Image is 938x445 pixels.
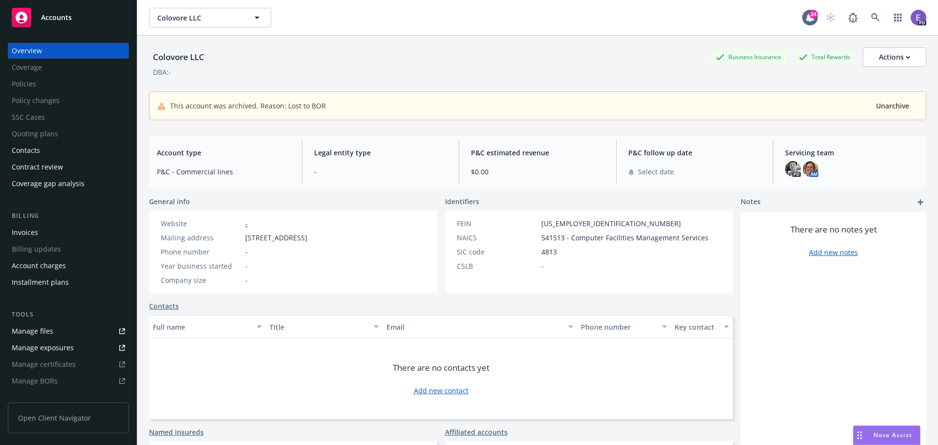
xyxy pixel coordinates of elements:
[911,10,926,25] img: photo
[8,76,129,92] span: Policies
[8,43,129,59] a: Overview
[245,233,307,243] span: [STREET_ADDRESS]
[711,51,786,63] div: Business Insurance
[785,161,801,177] img: photo
[12,176,85,191] div: Coverage gap analysis
[393,362,490,374] span: There are no contacts yet
[843,8,863,27] a: Report a Bug
[915,196,926,208] a: add
[153,322,251,332] div: Full name
[161,233,241,243] div: Mailing address
[12,340,74,356] div: Manage exposures
[866,8,885,27] a: Search
[8,225,129,240] a: Invoices
[12,159,63,175] div: Contract review
[741,196,761,208] span: Notes
[8,176,129,191] a: Coverage gap analysis
[8,126,129,142] span: Quoting plans
[12,225,38,240] div: Invoices
[12,390,86,405] div: Summary of insurance
[8,357,129,372] span: Manage certificates
[12,143,40,158] div: Contacts
[794,51,855,63] div: Total Rewards
[157,13,242,23] span: Colovore LLC
[457,233,537,243] div: NAICS
[245,247,248,257] span: -
[161,247,241,257] div: Phone number
[457,218,537,229] div: FEIN
[149,8,271,27] button: Colovore LLC
[149,315,266,339] button: Full name
[809,10,818,19] div: 24
[8,93,129,108] span: Policy changes
[8,143,129,158] a: Contacts
[785,148,918,158] span: Servicing team
[874,431,912,439] span: Nova Assist
[541,218,681,229] span: [US_EMPLOYER_IDENTIFICATION_NUMBER]
[170,101,326,111] span: This account was archived. Reason: Lost to BOR
[157,148,290,158] span: Account type
[876,101,909,110] span: Unarchive
[457,261,537,271] div: CSLB
[803,161,818,177] img: photo
[638,167,674,177] span: Select date
[471,148,604,158] span: P&C estimated revenue
[853,426,866,445] div: Drag to move
[157,167,290,177] span: P&C - Commercial lines
[445,196,479,207] span: Identifiers
[270,322,368,332] div: Title
[671,315,733,339] button: Key contact
[149,196,190,207] span: General info
[8,403,129,433] span: Open Client Navigator
[314,148,448,158] span: Legal entity type
[457,247,537,257] div: SIC code
[8,211,129,221] div: Billing
[149,427,204,437] a: Named insureds
[8,258,129,274] a: Account charges
[8,275,129,290] a: Installment plans
[821,8,840,27] a: Start snowing
[879,48,910,66] div: Actions
[888,8,908,27] a: Switch app
[245,261,248,271] span: -
[245,219,248,228] a: -
[12,323,53,339] div: Manage files
[577,315,670,339] button: Phone number
[875,100,910,112] button: Unarchive
[809,247,858,257] a: Add new notes
[581,322,656,332] div: Phone number
[445,427,508,437] a: Affiliated accounts
[8,323,129,339] a: Manage files
[8,109,129,125] span: SSC Cases
[161,218,241,229] div: Website
[853,425,920,445] button: Nova Assist
[8,373,129,389] span: Manage BORs
[541,247,557,257] span: 4813
[8,4,129,31] a: Accounts
[8,60,129,75] span: Coverage
[414,385,469,396] a: Add new contact
[245,275,248,285] span: -
[161,261,241,271] div: Year business started
[8,340,129,356] a: Manage exposures
[12,43,42,59] div: Overview
[541,233,708,243] span: 541513 - Computer Facilities Management Services
[149,51,208,64] div: Colovore LLC
[12,258,66,274] div: Account charges
[8,159,129,175] a: Contract review
[628,148,762,158] span: P&C follow up date
[383,315,577,339] button: Email
[41,14,72,21] span: Accounts
[675,322,718,332] div: Key contact
[8,310,129,319] div: Tools
[153,67,171,77] div: DBA: -
[266,315,383,339] button: Title
[149,301,179,311] a: Contacts
[8,390,129,405] a: Summary of insurance
[541,261,544,271] span: -
[8,241,129,257] span: Billing updates
[790,224,877,235] span: There are no notes yet
[161,275,241,285] div: Company size
[386,322,562,332] div: Email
